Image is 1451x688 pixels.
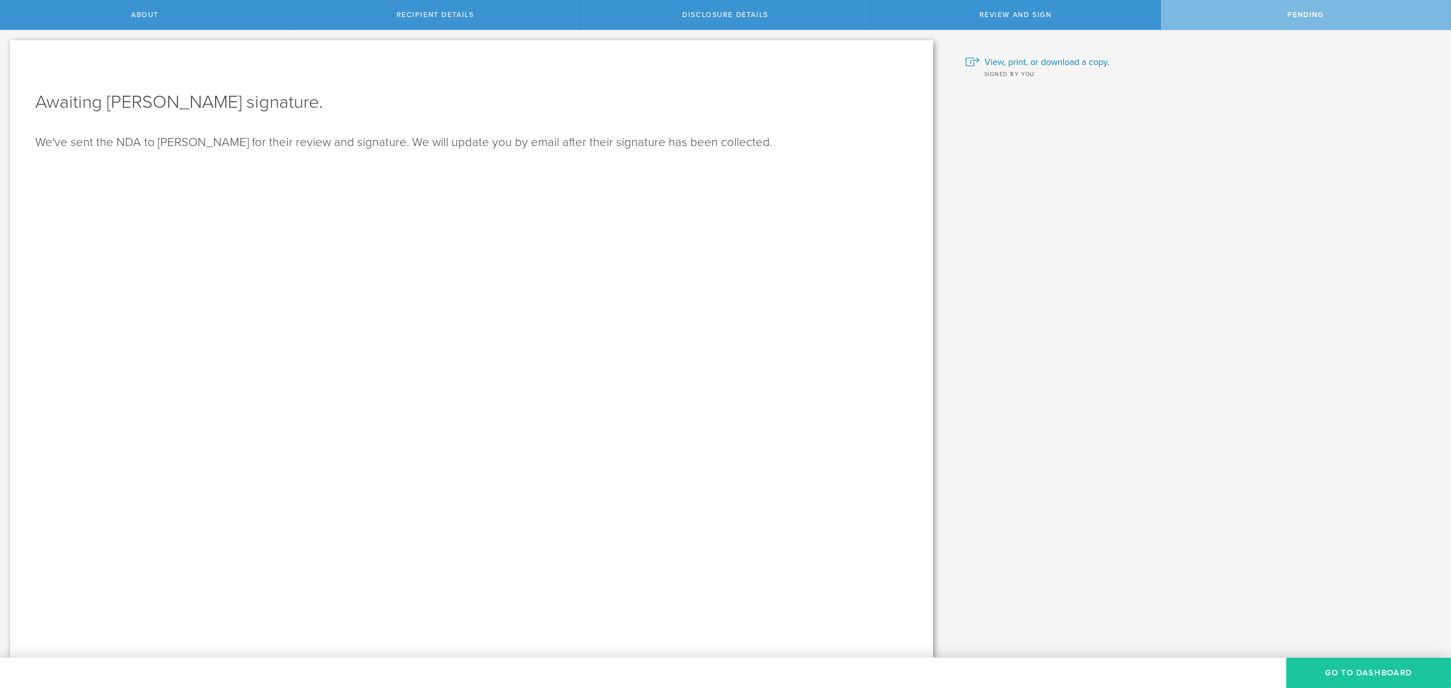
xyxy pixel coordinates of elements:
span: About [131,11,159,19]
h1: Awaiting [PERSON_NAME] signature. [35,90,908,114]
span: Pending [1287,11,1324,19]
span: Recipient details [397,11,474,19]
span: View, print, or download a copy. [984,55,1109,68]
p: We've sent the NDA to [PERSON_NAME] for their review and signature. We will update you by email a... [35,134,908,151]
button: Go to dashboard [1286,658,1451,688]
div: Signed by you [965,68,1436,79]
span: Review and sign [979,11,1052,19]
span: Disclosure details [682,11,768,19]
